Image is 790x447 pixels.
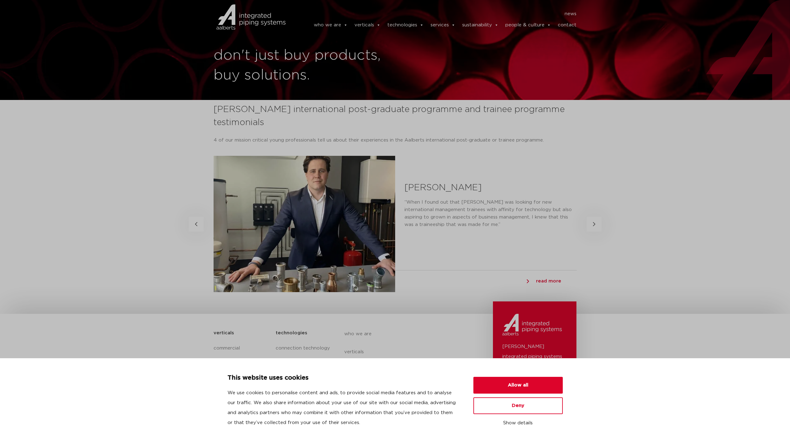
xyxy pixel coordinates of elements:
p: 4 of our mission critical young professionals tell us about their experiences in the Aalberts int... [214,135,577,145]
a: news [565,9,576,19]
a: commercial [214,339,270,357]
a: verticals [344,343,458,361]
nav: Menu [276,339,332,411]
a: technologies [387,19,424,31]
a: connection technology [276,339,332,357]
a: contact [558,19,576,31]
a: who we are [314,19,348,31]
h5: verticals [214,328,234,338]
button: Show details [473,418,563,428]
p: [PERSON_NAME] integrated piping systems po box 498 1200 AL Hilversum the [GEOGRAPHIC_DATA] [502,342,567,391]
a: people & culture [505,19,551,31]
a: who we are [344,325,458,343]
a: valve technology [276,357,332,375]
h5: technologies [276,328,307,338]
button: Previous slide [189,217,204,232]
p: “When I found out that [PERSON_NAME] was looking for new international management trainees with a... [404,199,577,228]
p: We use cookies to personalise content and ads, to provide social media features and to analyse ou... [228,388,458,428]
h1: don't just buy products, buy solutions. [214,46,392,85]
a: sustainability [462,19,499,31]
a: read more [527,277,561,286]
a: verticals [354,19,381,31]
span: read more [536,279,561,283]
button: Deny [473,397,563,414]
button: Allow all [473,377,563,394]
a: services [431,19,455,31]
a: [PERSON_NAME] [404,183,482,192]
nav: Menu [295,9,577,19]
a: industrial [214,357,270,375]
button: Next slide [587,217,602,232]
p: This website uses cookies [228,373,458,383]
h3: [PERSON_NAME] international post-graduate programme and trainee programme testimonials [214,103,577,129]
